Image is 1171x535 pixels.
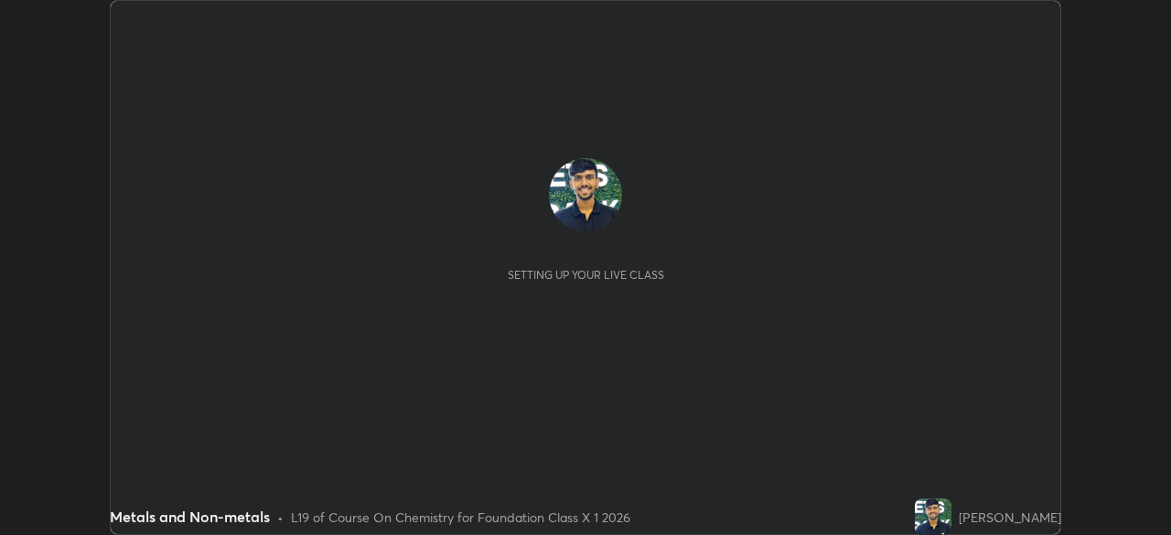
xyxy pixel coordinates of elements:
img: cf728a574958425a9c94b01b769e7986.jpg [549,158,622,231]
div: [PERSON_NAME] [959,508,1061,527]
div: • [277,508,284,527]
div: L19 of Course On Chemistry for Foundation Class X 1 2026 [291,508,630,527]
img: cf728a574958425a9c94b01b769e7986.jpg [915,498,951,535]
div: Metals and Non-metals [110,506,270,528]
div: Setting up your live class [508,268,664,282]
